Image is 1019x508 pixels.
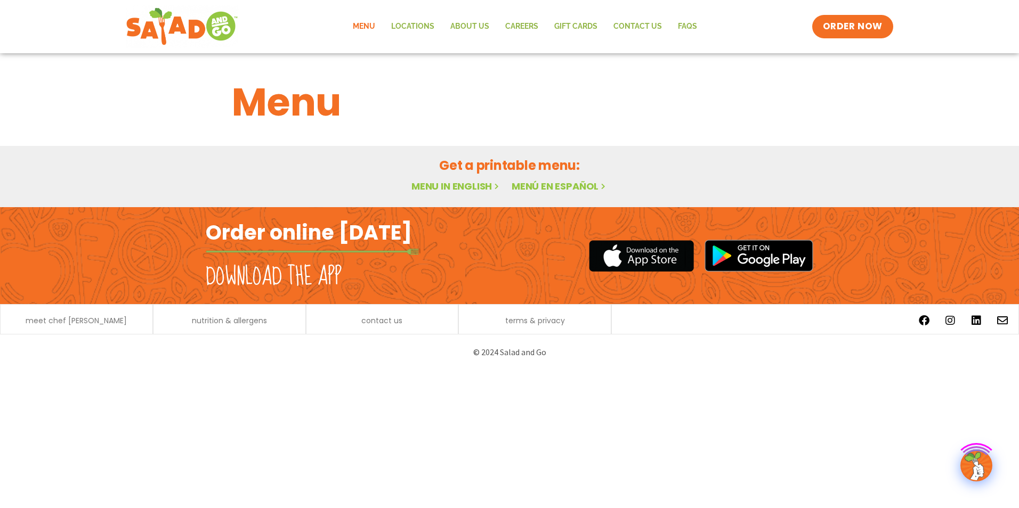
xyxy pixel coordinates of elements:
a: contact us [361,317,402,324]
p: © 2024 Salad and Go [211,345,808,359]
a: terms & privacy [505,317,565,324]
span: ORDER NOW [823,20,883,33]
img: fork [206,249,419,255]
a: Careers [497,14,546,39]
a: FAQs [670,14,705,39]
nav: Menu [345,14,705,39]
a: Locations [383,14,442,39]
h1: Menu [232,73,787,131]
h2: Get a printable menu: [232,156,787,175]
a: About Us [442,14,497,39]
a: GIFT CARDS [546,14,605,39]
a: ORDER NOW [812,15,893,38]
a: Menu in English [411,179,501,193]
img: appstore [589,239,694,273]
a: Contact Us [605,14,670,39]
a: nutrition & allergens [192,317,267,324]
img: google_play [705,240,813,272]
a: meet chef [PERSON_NAME] [26,317,127,324]
a: Menú en español [512,179,608,193]
h2: Order online [DATE] [206,219,412,245]
img: new-SAG-logo-768×292 [126,5,238,48]
h2: Download the app [206,262,342,292]
a: Menu [345,14,383,39]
